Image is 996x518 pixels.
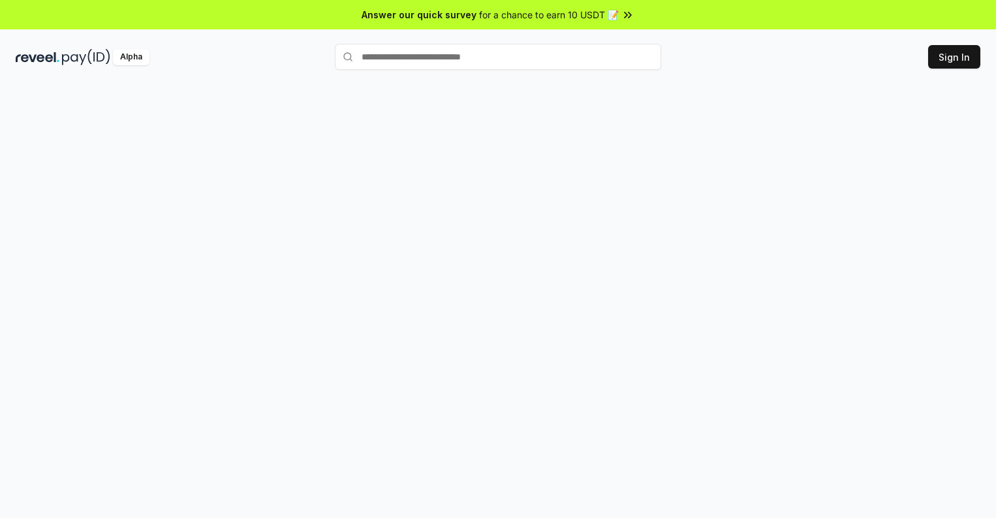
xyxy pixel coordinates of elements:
[113,49,149,65] div: Alpha
[362,8,476,22] span: Answer our quick survey
[16,49,59,65] img: reveel_dark
[928,45,980,69] button: Sign In
[479,8,619,22] span: for a chance to earn 10 USDT 📝
[62,49,110,65] img: pay_id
